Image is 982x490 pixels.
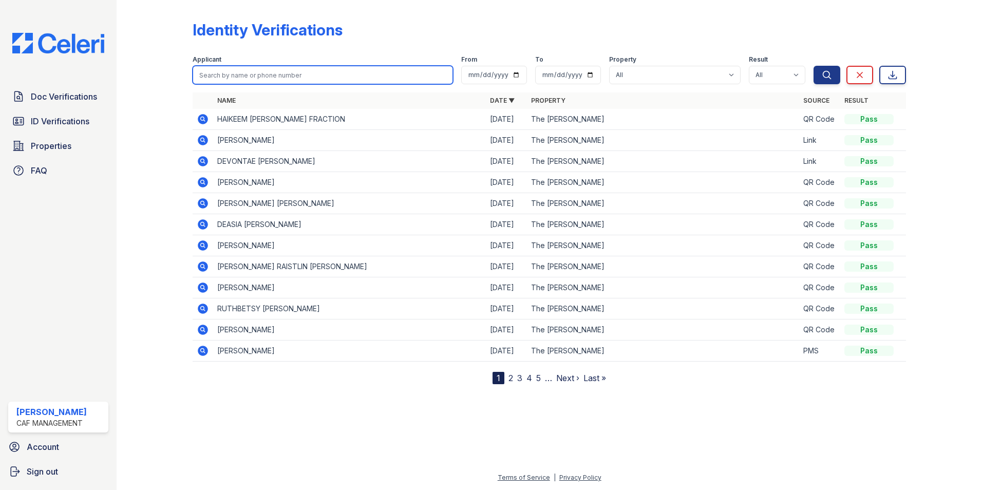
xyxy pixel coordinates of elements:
[486,151,527,172] td: [DATE]
[486,109,527,130] td: [DATE]
[535,55,543,64] label: To
[8,86,108,107] a: Doc Verifications
[31,140,71,152] span: Properties
[526,373,532,383] a: 4
[531,97,565,104] a: Property
[844,240,894,251] div: Pass
[213,341,486,362] td: [PERSON_NAME]
[486,172,527,193] td: [DATE]
[844,304,894,314] div: Pass
[213,319,486,341] td: [PERSON_NAME]
[799,214,840,235] td: QR Code
[486,256,527,277] td: [DATE]
[27,465,58,478] span: Sign out
[527,341,800,362] td: The [PERSON_NAME]
[213,256,486,277] td: [PERSON_NAME] RAISTLIN [PERSON_NAME]
[4,461,112,482] a: Sign out
[799,341,840,362] td: PMS
[213,109,486,130] td: HAIKEEM [PERSON_NAME] FRACTION
[31,164,47,177] span: FAQ
[16,418,87,428] div: CAF Management
[799,298,840,319] td: QR Code
[799,172,840,193] td: QR Code
[536,373,541,383] a: 5
[559,474,601,481] a: Privacy Policy
[799,256,840,277] td: QR Code
[8,136,108,156] a: Properties
[193,55,221,64] label: Applicant
[583,373,606,383] a: Last »
[844,219,894,230] div: Pass
[486,214,527,235] td: [DATE]
[527,277,800,298] td: The [PERSON_NAME]
[844,261,894,272] div: Pass
[27,441,59,453] span: Account
[213,193,486,214] td: [PERSON_NAME] [PERSON_NAME]
[527,319,800,341] td: The [PERSON_NAME]
[527,109,800,130] td: The [PERSON_NAME]
[799,151,840,172] td: Link
[486,130,527,151] td: [DATE]
[31,115,89,127] span: ID Verifications
[4,437,112,457] a: Account
[490,97,515,104] a: Date ▼
[799,193,840,214] td: QR Code
[4,33,112,53] img: CE_Logo_Blue-a8612792a0a2168367f1c8372b55b34899dd931a85d93a1a3d3e32e68fde9ad4.png
[213,235,486,256] td: [PERSON_NAME]
[527,256,800,277] td: The [PERSON_NAME]
[16,406,87,418] div: [PERSON_NAME]
[749,55,768,64] label: Result
[486,193,527,214] td: [DATE]
[799,277,840,298] td: QR Code
[213,277,486,298] td: [PERSON_NAME]
[8,111,108,131] a: ID Verifications
[844,114,894,124] div: Pass
[844,97,868,104] a: Result
[527,298,800,319] td: The [PERSON_NAME]
[213,130,486,151] td: [PERSON_NAME]
[486,277,527,298] td: [DATE]
[556,373,579,383] a: Next ›
[527,214,800,235] td: The [PERSON_NAME]
[803,97,829,104] a: Source
[213,151,486,172] td: DEVONTAE [PERSON_NAME]
[844,325,894,335] div: Pass
[844,346,894,356] div: Pass
[486,319,527,341] td: [DATE]
[461,55,477,64] label: From
[493,372,504,384] div: 1
[486,298,527,319] td: [DATE]
[527,130,800,151] td: The [PERSON_NAME]
[193,21,343,39] div: Identity Verifications
[799,109,840,130] td: QR Code
[193,66,453,84] input: Search by name or phone number
[844,135,894,145] div: Pass
[486,341,527,362] td: [DATE]
[527,151,800,172] td: The [PERSON_NAME]
[844,282,894,293] div: Pass
[799,319,840,341] td: QR Code
[527,235,800,256] td: The [PERSON_NAME]
[213,172,486,193] td: [PERSON_NAME]
[508,373,513,383] a: 2
[31,90,97,103] span: Doc Verifications
[844,156,894,166] div: Pass
[213,214,486,235] td: DEASIA [PERSON_NAME]
[517,373,522,383] a: 3
[213,298,486,319] td: RUTHBETSY [PERSON_NAME]
[844,177,894,187] div: Pass
[609,55,636,64] label: Property
[527,193,800,214] td: The [PERSON_NAME]
[498,474,550,481] a: Terms of Service
[217,97,236,104] a: Name
[799,235,840,256] td: QR Code
[527,172,800,193] td: The [PERSON_NAME]
[8,160,108,181] a: FAQ
[486,235,527,256] td: [DATE]
[554,474,556,481] div: |
[799,130,840,151] td: Link
[844,198,894,209] div: Pass
[545,372,552,384] span: …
